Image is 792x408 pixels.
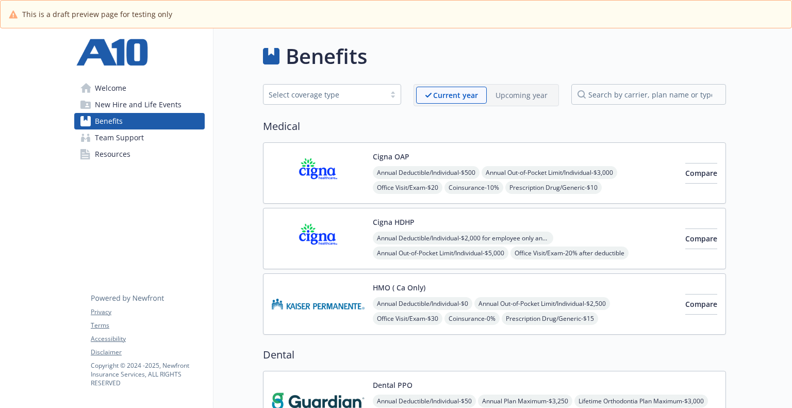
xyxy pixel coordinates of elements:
span: Annual Out-of-Pocket Limit/Individual - $5,000 [373,247,508,259]
span: Office Visit/Exam - $20 [373,181,442,194]
span: Annual Out-of-Pocket Limit/Individual - $3,000 [482,166,617,179]
span: Annual Out-of-Pocket Limit/Individual - $2,500 [474,297,610,310]
a: Resources [74,146,205,162]
button: Dental PPO [373,380,412,390]
span: Coinsurance - 0% [444,312,500,325]
p: Copyright © 2024 - 2025 , Newfront Insurance Services, ALL RIGHTS RESERVED [91,361,204,387]
button: Cigna OAP [373,151,409,162]
img: Kaiser Permanente Insurance Company carrier logo [272,282,365,326]
span: Annual Deductible/Individual - $500 [373,166,480,179]
span: Office Visit/Exam - $30 [373,312,442,325]
a: Privacy [91,307,204,317]
a: New Hire and Life Events [74,96,205,113]
span: Annual Deductible/Individual - $2,000 for employee only and $3,200 for within a Family [373,232,553,244]
span: Coinsurance - 10% [444,181,503,194]
h2: Medical [263,119,726,134]
span: Resources [95,146,130,162]
p: Upcoming year [496,90,548,101]
a: Benefits [74,113,205,129]
button: Compare [685,294,717,315]
span: Compare [685,168,717,178]
span: New Hire and Life Events [95,96,181,113]
span: Compare [685,234,717,243]
button: Compare [685,229,717,249]
div: Select coverage type [269,89,380,100]
span: Office Visit/Exam - 20% after deductible [510,247,629,259]
img: CIGNA carrier logo [272,217,365,260]
button: Compare [685,163,717,184]
span: Welcome [95,80,126,96]
span: Prescription Drug/Generic - $10 [505,181,602,194]
span: Team Support [95,129,144,146]
span: Compare [685,299,717,309]
button: HMO ( Ca Only) [373,282,425,293]
p: Current year [433,90,478,101]
a: Disclaimer [91,348,204,357]
span: Annual Plan Maximum - $3,250 [478,395,572,407]
span: This is a draft preview page for testing only [22,9,172,20]
span: Annual Deductible/Individual - $50 [373,395,476,407]
input: search by carrier, plan name or type [571,84,726,105]
a: Team Support [74,129,205,146]
span: Lifetime Orthodontia Plan Maximum - $3,000 [574,395,708,407]
h2: Dental [263,347,726,363]
a: Welcome [74,80,205,96]
a: Terms [91,321,204,330]
button: Cigna HDHP [373,217,415,227]
span: Prescription Drug/Generic - $15 [502,312,598,325]
img: CIGNA carrier logo [272,151,365,195]
a: Accessibility [91,334,204,344]
span: Annual Deductible/Individual - $0 [373,297,472,310]
span: Benefits [95,113,123,129]
h1: Benefits [286,41,367,72]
